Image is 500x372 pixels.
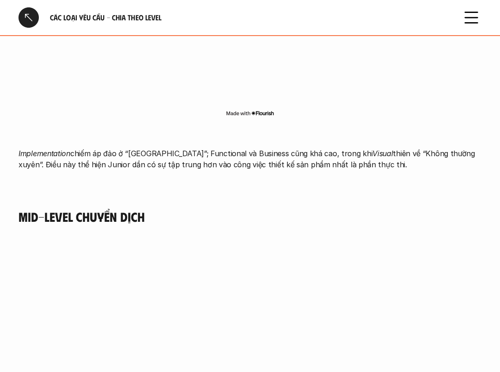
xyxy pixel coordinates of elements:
[226,110,274,117] img: Made with Flourish
[372,149,393,158] em: Visual
[19,209,481,225] h4: Mid-level chuyển dịch
[19,149,70,158] em: Implementation
[19,148,481,170] p: chiếm áp đảo ở “[GEOGRAPHIC_DATA]”; Functional và Business cũng khá cao, trong khi thiên về “Khôn...
[50,13,450,23] h6: Các loại yêu cầu - Chia theo level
